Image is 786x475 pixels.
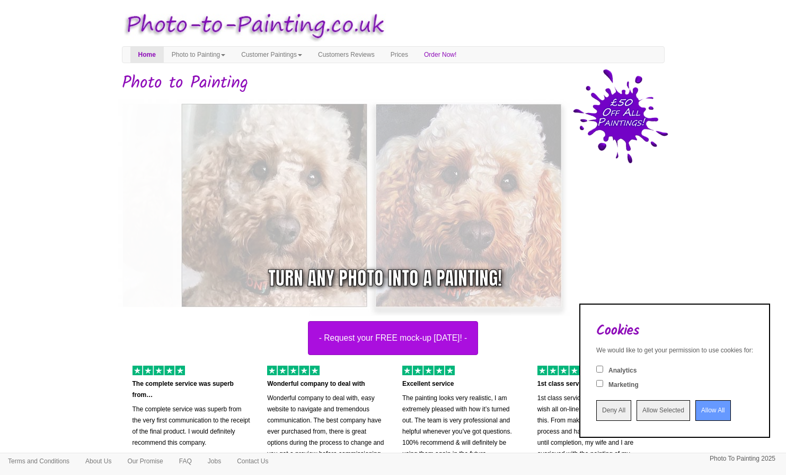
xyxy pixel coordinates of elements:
[122,74,665,92] h1: Photo to Painting
[77,453,119,469] a: About Us
[130,47,164,63] a: Home
[229,453,276,469] a: Contact Us
[133,366,185,375] img: 5 of out 5 stars
[308,321,479,355] button: - Request your FREE mock-up [DATE]! -
[133,378,252,401] p: The complete service was superb from…
[173,95,570,316] img: monty-small.jpg
[383,47,416,63] a: Prices
[608,381,639,390] label: Marketing
[596,346,753,355] div: We would like to get your permission to use cookies for:
[537,366,590,375] img: 5 of out 5 stars
[171,453,200,469] a: FAQ
[310,47,383,63] a: Customers Reviews
[267,378,386,390] p: Wonderful company to deal with
[200,453,229,469] a: Jobs
[114,95,511,316] img: Oil painting of a dog
[710,453,775,464] p: Photo To Painting 2025
[119,453,171,469] a: Our Promise
[133,404,252,448] p: The complete service was superb from the very first communication to the receipt of the final pro...
[164,47,233,63] a: Photo to Painting
[402,366,455,375] img: 5 of out 5 stars
[596,323,753,339] h2: Cookies
[402,393,522,460] p: The painting looks very realistic, I am extremely pleased with how it’s turned out. The team is v...
[608,366,637,375] label: Analytics
[695,400,731,421] input: Allow All
[267,393,386,471] p: Wonderful company to deal with, easy website to navigate and tremendous communication. The best c...
[117,5,388,46] img: Photo to Painting
[596,400,631,421] input: Deny All
[537,378,657,390] p: 1st class service from start to finish…
[416,47,464,63] a: Order Now!
[267,366,320,375] img: 5 of out 5 stars
[233,47,310,63] a: Customer Paintings
[402,378,522,390] p: Excellent service
[637,400,690,421] input: Allow Selected
[133,452,252,463] p: [PERSON_NAME]
[573,69,668,163] img: 50 pound price drop
[268,265,502,292] div: Turn any photo into a painting!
